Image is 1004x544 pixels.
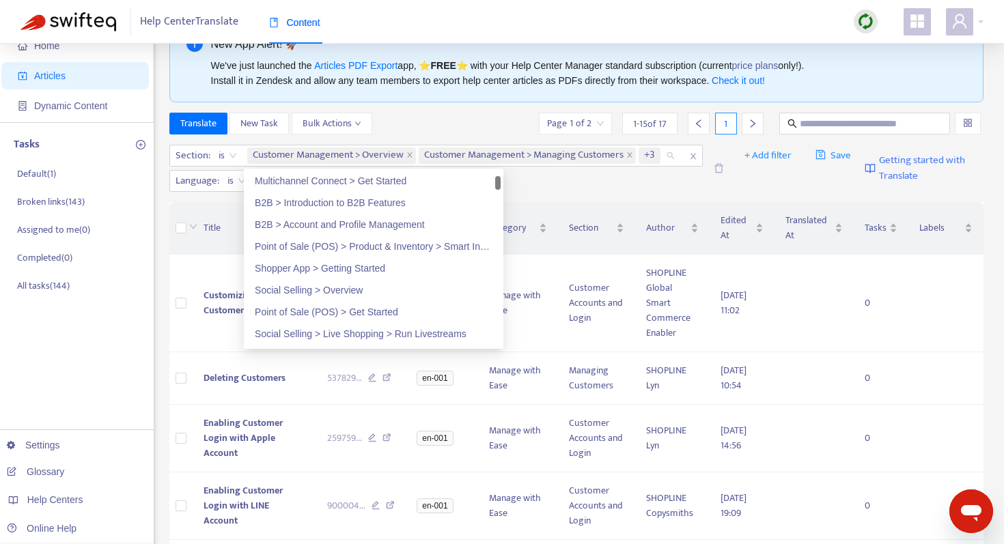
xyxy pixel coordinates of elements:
[255,173,492,188] div: Multichannel Connect > Get Started
[211,35,953,53] div: New App Alert! 🚀
[247,323,501,345] div: Social Selling > Live Shopping > Run Livestreams
[854,472,908,540] td: 0
[34,100,107,111] span: Dynamic Content
[626,152,633,160] span: close
[34,70,66,81] span: Articles
[204,415,283,461] span: Enabling Customer Login with Apple Account
[734,145,802,167] button: + Add filter
[854,352,908,405] td: 0
[815,149,826,160] span: save
[478,352,558,405] td: Manage with Ease
[253,147,404,164] span: Customer Management > Overview
[558,255,635,352] td: Customer Accounts and Login
[18,101,27,111] span: container
[186,35,203,52] span: info-circle
[255,304,492,319] div: Point of Sale (POS) > Get Started
[478,202,558,255] th: Category
[34,40,59,51] span: Home
[247,192,501,214] div: B2B > Introduction to B2B Features
[247,214,501,235] div: B2B > Account and Profile Management
[240,116,278,131] span: New Task
[204,287,303,318] span: Customizing Your New Customer Account Page
[558,405,635,472] td: Customer Accounts and Login
[721,490,747,521] span: [DATE] 19:09
[815,147,852,164] span: Save
[478,405,558,472] td: Manage with Ease
[721,213,753,243] span: Edited At
[204,483,283,528] span: Enabling Customer Login with LINE Account
[714,163,724,173] span: delete
[569,220,613,235] span: Section
[17,250,72,265] p: Completed ( 0 )
[18,71,27,81] span: account-book
[255,195,492,210] div: B2B > Introduction to B2B Features
[744,147,792,164] span: + Add filter
[247,170,501,192] div: Multichannel Connect > Get Started
[169,113,227,134] button: Translate
[635,202,710,255] th: Author
[417,371,453,386] span: en-001
[27,494,83,505] span: Help Centers
[635,472,710,540] td: SHOPLINE Copysmiths
[635,405,710,472] td: SHOPLINE Lyn
[247,345,501,367] div: Online Store > Website Design
[292,113,372,134] button: Bulk Actionsdown
[909,13,925,29] span: appstore
[229,113,289,134] button: New Task
[949,489,993,533] iframe: メッセージングウィンドウの起動ボタン、進行中の会話
[748,119,757,128] span: right
[7,466,64,477] a: Glossary
[646,220,688,235] span: Author
[633,117,667,131] span: 1 - 15 of 17
[424,147,624,164] span: Customer Management > Managing Customers
[219,145,237,166] span: is
[558,202,635,255] th: Section
[865,145,984,192] a: Getting started with Translate
[354,120,361,127] span: down
[694,119,703,128] span: left
[140,9,238,35] span: Help Center Translate
[721,423,747,453] span: [DATE] 14:56
[417,431,453,446] span: en-001
[854,202,908,255] th: Tasks
[715,113,737,134] div: 1
[478,472,558,540] td: Manage with Ease
[327,498,365,513] span: 900004 ...
[17,167,56,181] p: Default ( 1 )
[865,220,887,235] span: Tasks
[247,301,501,323] div: Point of Sale (POS) > Get Started
[180,116,217,131] span: Translate
[247,257,501,279] div: Shopper App > Getting Started
[303,116,361,131] span: Bulk Actions
[255,283,492,298] div: Social Selling > Overview
[879,153,984,184] span: Getting started with Translate
[805,145,862,167] button: saveSave
[269,17,320,28] span: Content
[314,60,398,71] a: Articles PDF Export
[785,213,831,243] span: Translated At
[247,235,501,257] div: Point of Sale (POS) > Product & Inventory > Smart Inventory Management
[170,145,212,166] span: Section :
[18,41,27,51] span: home
[255,261,492,276] div: Shopper App > Getting Started
[269,18,279,27] span: book
[644,147,655,164] span: +3
[478,255,558,352] td: Manage with Ease
[951,13,968,29] span: user
[635,255,710,352] td: SHOPLINE Global Smart Commerce Enabler
[558,472,635,540] td: Customer Accounts and Login
[193,202,316,255] th: Title
[710,202,775,255] th: Edited At
[17,223,90,237] p: Assigned to me ( 0 )
[430,60,456,71] b: FREE
[854,255,908,352] td: 0
[787,119,797,128] span: search
[170,171,221,191] span: Language :
[908,202,984,255] th: Labels
[721,287,747,318] span: [DATE] 11:02
[189,223,197,231] span: down
[17,278,70,293] p: All tasks ( 144 )
[406,152,413,160] span: close
[327,371,362,386] span: 537829 ...
[712,75,765,86] a: Check it out!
